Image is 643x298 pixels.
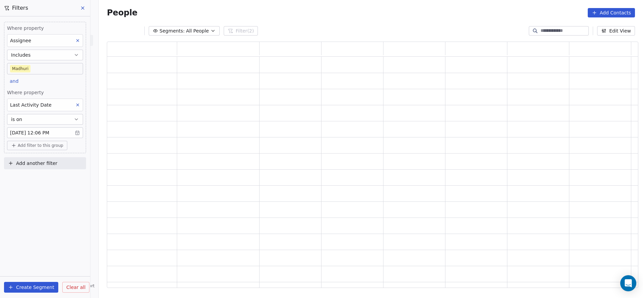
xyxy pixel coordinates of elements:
div: Open Intercom Messenger [620,275,636,291]
span: Segments: [159,27,185,35]
span: People [107,8,137,18]
button: Add Contacts [588,8,635,17]
button: Filter(2) [224,26,258,36]
button: Edit View [597,26,635,36]
span: All People [186,27,209,35]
